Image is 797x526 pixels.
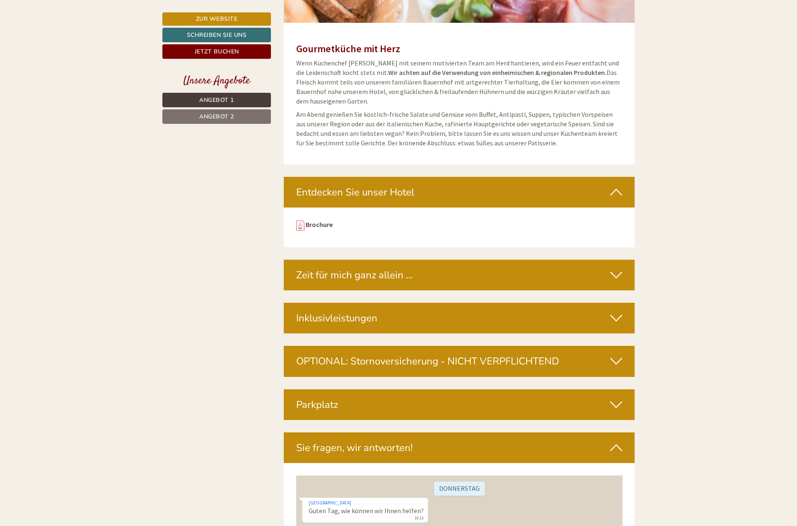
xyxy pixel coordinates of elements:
[306,220,333,229] a: Brochure
[284,303,635,333] div: Inklusivleistungen
[277,218,326,233] button: Senden
[12,40,128,46] small: 16:13
[162,44,271,59] a: Jetzt buchen
[138,6,188,20] div: Donnerstag
[6,22,132,48] div: Guten Tag, wie können wir Ihnen helfen?
[199,96,234,104] span: Angebot 1
[296,110,623,147] p: Am Abend genießen Sie köstlich-frische Salate und Gemüse vom Buffet, Antipasti, Suppen, typischen...
[199,113,234,121] span: Angebot 2
[284,346,635,376] div: OPTIONAL: Stornoversicherung - NICHT VERPFLICHTEND
[388,68,606,77] strong: Wir achten auf die Verwendung von einheimischen & regionalen Produkten.
[162,73,271,89] div: Unsere Angebote
[296,42,400,55] strong: Gourmetküche mit Herz
[284,389,635,420] div: Parkplatz
[296,58,623,106] p: Wenn Küchenchef [PERSON_NAME] mit seinem motivierten Team am Herd hantieren, wird ein Feuer entfa...
[284,177,635,208] div: Entdecken Sie unser Hotel
[162,12,271,26] a: Zur Website
[284,260,635,290] div: Zeit für mich ganz allein …
[12,24,128,31] div: [GEOGRAPHIC_DATA]
[284,432,635,463] div: Sie fragen, wir antworten!
[162,28,271,42] a: Schreiben Sie uns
